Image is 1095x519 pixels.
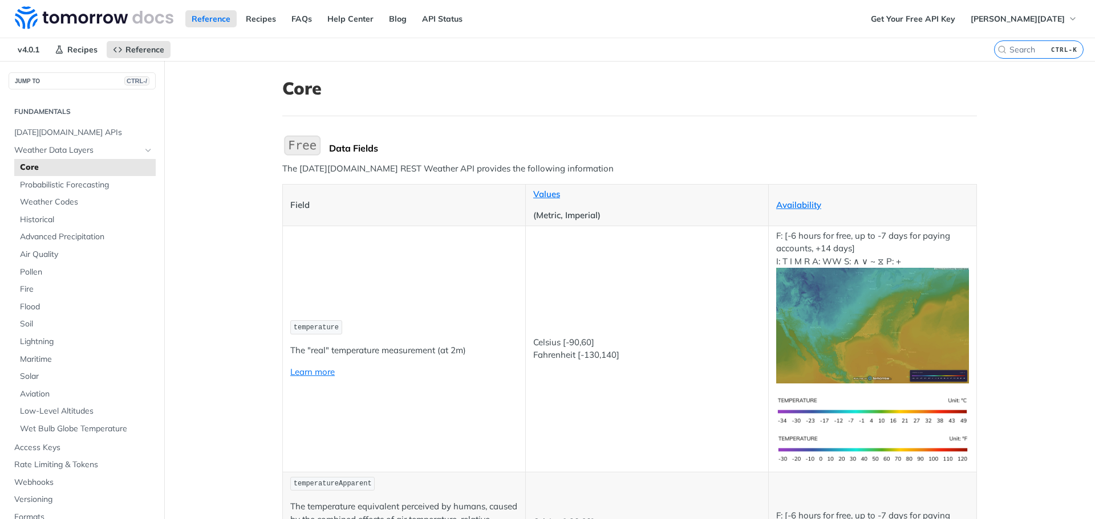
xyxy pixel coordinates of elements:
img: temperature-si [776,392,969,430]
span: Weather Data Layers [14,145,141,156]
h2: Fundamentals [9,107,156,117]
span: Wet Bulb Globe Temperature [20,423,153,435]
span: Expand image [776,404,969,415]
a: Advanced Precipitation [14,228,156,246]
img: Tomorrow.io Weather API Docs [15,6,173,29]
span: Aviation [20,389,153,400]
span: Low-Level Altitudes [20,406,153,417]
span: Reference [125,44,164,55]
button: Hide subpages for Weather Data Layers [144,146,153,155]
a: Weather Codes [14,194,156,211]
svg: Search [997,45,1007,54]
a: Values [533,189,560,199]
p: The "real" temperature measurement (at 2m) [290,344,518,357]
a: [DATE][DOMAIN_NAME] APIs [9,124,156,141]
a: Rate Limiting & Tokens [9,456,156,473]
p: (Metric, Imperial) [533,209,761,222]
a: Air Quality [14,246,156,263]
a: Webhooks [9,474,156,491]
a: Learn more [290,366,335,377]
span: Maritime [20,354,153,365]
span: Weather Codes [20,197,153,208]
span: Webhooks [14,477,153,488]
a: Pollen [14,264,156,281]
span: temperature [294,324,339,332]
span: Historical [20,214,153,226]
a: Wet Bulb Globe Temperature [14,420,156,438]
span: Pollen [20,267,153,278]
a: Low-Level Altitudes [14,403,156,420]
span: CTRL-/ [124,76,149,85]
span: Advanced Precipitation [20,231,153,243]
a: Maritime [14,351,156,368]
a: Weather Data LayersHide subpages for Weather Data Layers [9,142,156,159]
a: Get Your Free API Key [865,10,962,27]
a: Versioning [9,491,156,508]
p: The [DATE][DOMAIN_NAME] REST Weather API provides the following information [282,162,977,175]
span: Solar [20,371,153,382]
div: Data Fields [329,142,977,154]
a: Aviation [14,386,156,403]
img: temperature-us [776,430,969,468]
a: Blog [383,10,413,27]
p: F: [-6 hours for free, up to -7 days for paying accounts, +14 days] I: T I M R A: WW S: ∧ ∨ ~ ⧖ P: + [776,230,969,383]
span: [DATE][DOMAIN_NAME] APIs [14,127,153,138]
span: [PERSON_NAME][DATE] [971,14,1065,24]
a: Access Keys [9,439,156,456]
a: FAQs [285,10,318,27]
img: temperature [776,268,969,383]
a: Core [14,159,156,176]
p: Field [290,199,518,212]
kbd: CTRL-K [1048,44,1080,55]
button: JUMP TOCTRL-/ [9,72,156,89]
h1: Core [282,78,977,99]
a: Recipes [240,10,282,27]
span: Core [20,162,153,173]
a: Availability [776,199,821,210]
a: Lightning [14,333,156,350]
a: API Status [416,10,469,27]
span: Flood [20,301,153,313]
span: Rate Limiting & Tokens [14,459,153,471]
a: Soil [14,316,156,333]
span: v4.0.1 [11,41,46,58]
p: Celsius [-90,60] Fahrenheit [-130,140] [533,336,761,362]
span: Fire [20,284,153,295]
span: Probabilistic Forecasting [20,179,153,191]
span: Expand image [776,320,969,330]
a: Probabilistic Forecasting [14,177,156,194]
span: Versioning [14,494,153,505]
a: Flood [14,299,156,316]
span: Access Keys [14,442,153,453]
span: Air Quality [20,249,153,260]
a: Solar [14,368,156,385]
a: Historical [14,211,156,228]
span: Expand image [776,443,969,453]
span: Recipes [67,44,98,55]
a: Fire [14,281,156,298]
span: Lightning [20,336,153,348]
span: Soil [20,318,153,330]
a: Help Center [321,10,380,27]
a: Reference [185,10,237,27]
a: Reference [107,41,171,58]
span: temperatureApparent [294,480,372,488]
button: [PERSON_NAME][DATE] [964,10,1084,27]
a: Recipes [48,41,104,58]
